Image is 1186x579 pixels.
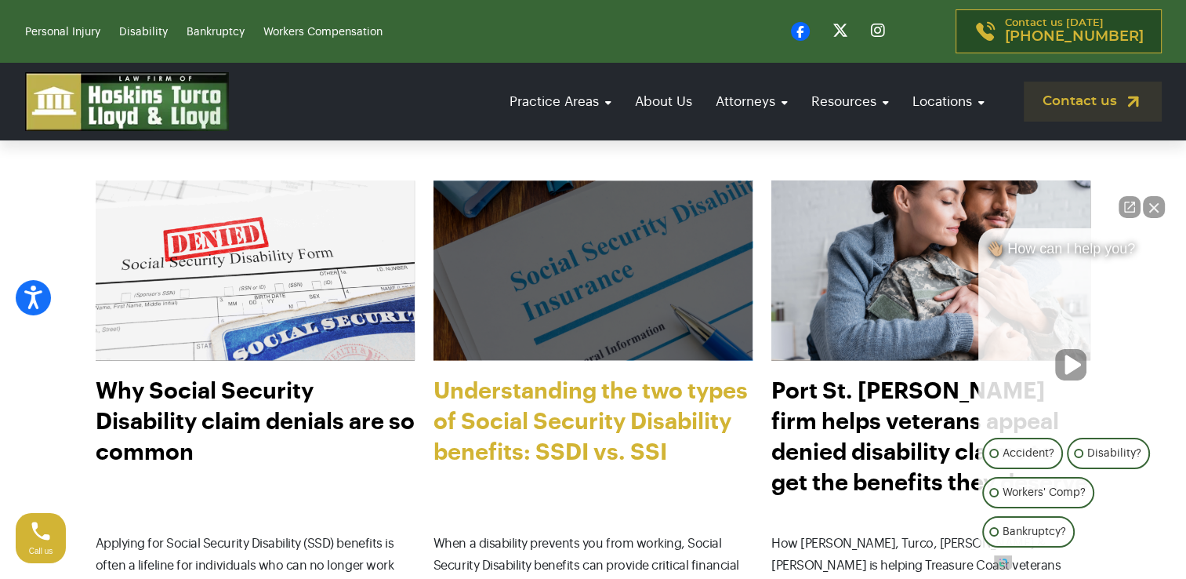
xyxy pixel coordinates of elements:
a: Open direct chat [1119,196,1141,218]
a: Contact us [DATE][PHONE_NUMBER] [956,9,1162,53]
a: Port St. [PERSON_NAME] firm helps veterans appeal denied disability claims to get the benefits th... [771,376,1090,517]
a: Locations [905,79,992,124]
a: Disability [119,27,168,38]
p: Disability? [1087,444,1141,463]
a: Attorneys [708,79,796,124]
img: Port St. Lucie law firm helps veterans appeal denied disability claims to get the benefits they d... [771,180,1090,360]
span: Call us [29,547,53,555]
a: Contact us [1024,82,1162,122]
p: Bankruptcy? [1003,523,1066,541]
p: Workers' Comp? [1003,483,1086,502]
a: About Us [627,79,700,124]
div: 👋🏼 How can I help you? [978,240,1162,265]
a: Why Social Security Disability claim denials are so common [96,376,415,517]
a: Practice Areas [502,79,619,124]
a: Resources [803,79,897,124]
button: Close Intaker Chat Widget [1143,196,1165,218]
button: Unmute video [1055,349,1086,381]
img: Denied Social Security Disability [96,180,415,360]
span: [PHONE_NUMBER] [1005,29,1144,45]
a: Understanding the two types of Social Security Disability benefits: SSDI vs. SSI [433,376,753,517]
img: logo [25,72,229,131]
p: Contact us [DATE] [1005,18,1144,45]
a: Workers Compensation [263,27,383,38]
a: Bankruptcy [187,27,245,38]
img: SSDI vs. SSI: what's the difference [417,172,768,370]
a: Open intaker chat [994,555,1012,570]
a: Personal Injury [25,27,100,38]
p: Accident? [1003,444,1054,463]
